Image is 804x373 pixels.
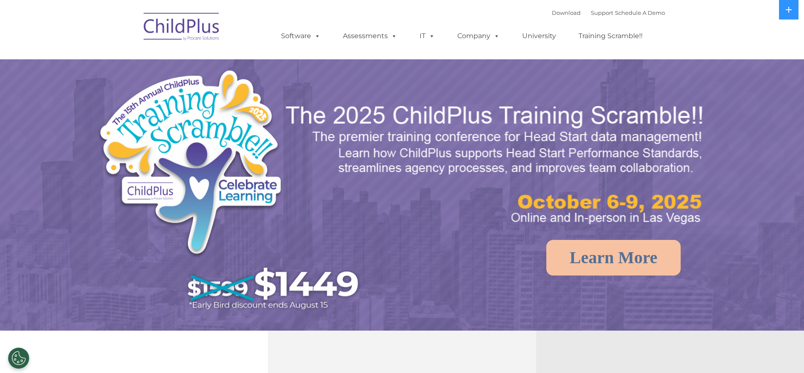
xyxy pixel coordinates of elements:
[570,28,651,45] a: Training Scramble!!
[449,28,508,45] a: Company
[273,28,329,45] a: Software
[591,9,613,16] a: Support
[552,9,665,16] font: |
[615,9,665,16] a: Schedule A Demo
[8,348,29,369] button: Cookies Settings
[546,240,681,276] a: Learn More
[334,28,406,45] a: Assessments
[514,28,565,45] a: University
[139,7,224,49] img: ChildPlus by Procare Solutions
[552,9,581,16] a: Download
[411,28,443,45] a: IT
